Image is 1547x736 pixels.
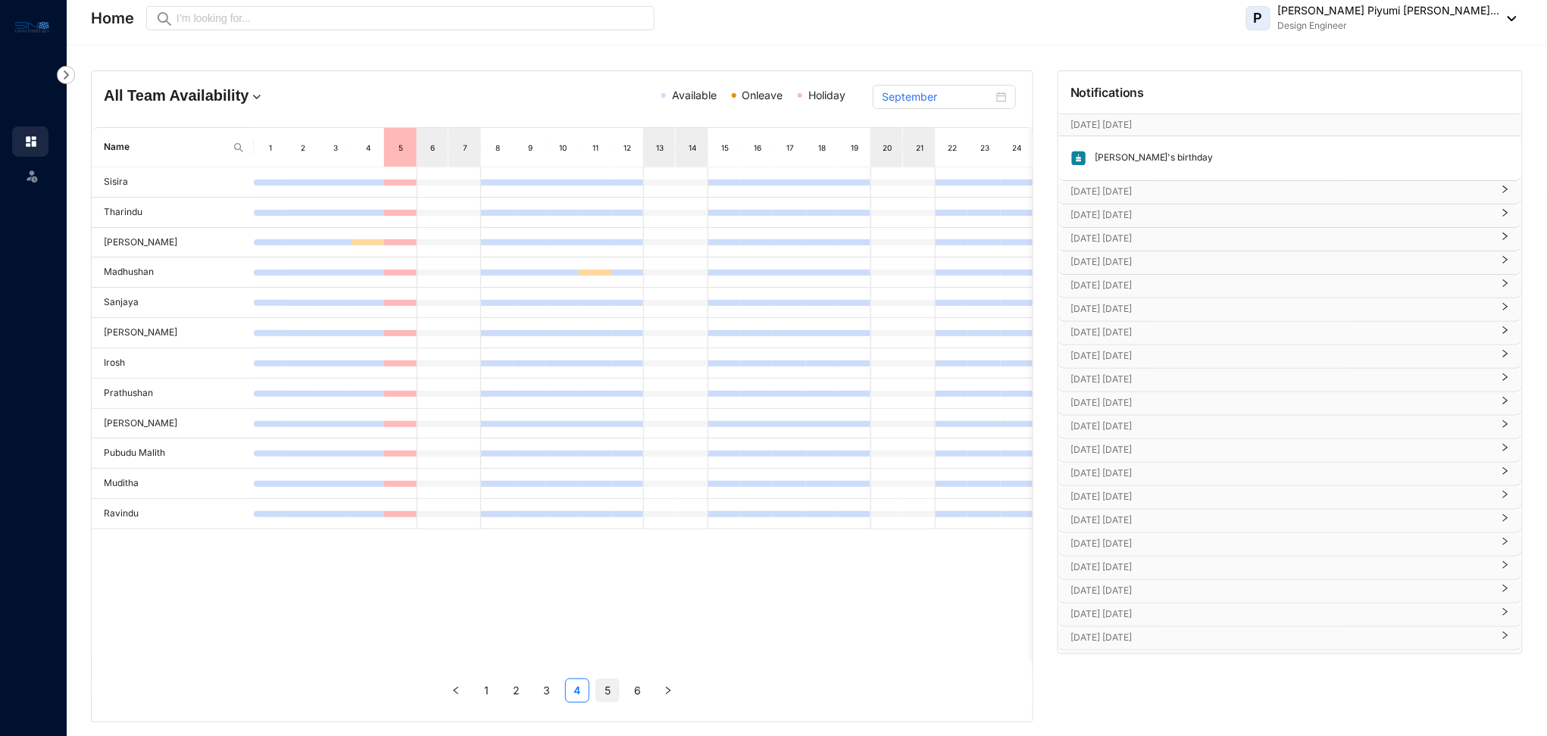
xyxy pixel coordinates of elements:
a: 5 [596,679,619,702]
div: 24 [1011,140,1024,155]
p: [DATE] [DATE] [1070,466,1492,481]
div: 9 [524,140,537,155]
div: [DATE] [DATE] [1058,650,1522,673]
div: 3 [330,140,342,155]
div: 10 [557,140,570,155]
img: logo [15,18,49,36]
span: right [1501,472,1510,476]
div: 20 [881,140,893,155]
p: [PERSON_NAME]'s birthday [1087,150,1214,167]
td: Irosh [92,348,254,379]
p: [DATE] [DATE] [1070,560,1492,575]
div: [DATE] [DATE] [1058,557,1522,579]
img: leave-unselected.2934df6273408c3f84d9.svg [24,168,39,183]
td: [PERSON_NAME] [92,228,254,258]
div: 14 [686,140,699,155]
p: Notifications [1070,83,1145,101]
p: [DATE] [DATE] [1070,536,1492,551]
div: 6 [427,140,439,155]
li: Home [12,126,48,157]
span: right [664,686,673,695]
span: right [1501,238,1510,241]
td: Muditha [92,469,254,499]
div: 12 [621,140,634,155]
p: [DATE] [DATE] [1070,607,1492,622]
td: Pubudu Malith [92,438,254,469]
div: [DATE] [DATE] [1058,181,1522,204]
div: 8 [492,140,505,155]
div: 4 [362,140,375,155]
div: 2 [297,140,310,155]
span: P [1254,11,1263,25]
img: home.c6720e0a13eba0172344.svg [24,135,38,148]
div: [DATE] [DATE] [1058,345,1522,368]
span: Available [672,89,717,101]
span: right [1501,355,1510,358]
p: [DATE] [DATE] [1070,184,1492,199]
span: right [1501,332,1510,335]
a: 6 [627,679,649,702]
div: [DATE] [DATE] [1058,322,1522,345]
span: right [1501,519,1510,522]
div: [DATE] [DATE] [1058,510,1522,532]
div: [DATE] [DATE] [1058,204,1522,227]
li: 4 [565,678,589,703]
td: Sisira [92,167,254,198]
a: 3 [536,679,558,702]
span: right [1501,214,1510,217]
span: right [1501,613,1510,616]
td: Madhushan [92,257,254,288]
span: right [1501,379,1510,382]
td: [PERSON_NAME] [92,318,254,348]
div: 11 [589,140,602,155]
div: 21 [914,140,927,155]
button: left [444,678,468,703]
div: [DATE] [DATE] [1058,416,1522,438]
td: Ravindu [92,499,254,529]
span: right [1501,449,1510,452]
div: 22 [946,140,959,155]
div: [DATE] [DATE] [1058,275,1522,298]
li: 2 [505,678,529,703]
span: right [1501,543,1510,546]
p: [DATE] [DATE] [1070,513,1492,528]
p: [DATE] [DATE] [1070,231,1492,246]
span: right [1501,191,1510,194]
div: 19 [849,140,861,155]
div: 1 [264,140,277,155]
span: right [1501,426,1510,429]
div: [DATE] [DATE] [1058,228,1522,251]
p: [DATE] [DATE] [1070,254,1492,270]
td: Sanjaya [92,288,254,318]
div: [DATE] [DATE] [1058,369,1522,391]
td: Prathushan [92,379,254,409]
p: Design Engineer [1278,18,1500,33]
p: [DATE] [DATE] [1070,278,1492,293]
li: 1 [474,678,498,703]
p: [DATE] [DATE] [1070,583,1492,598]
p: [DATE] [DATE] [1070,372,1492,387]
li: 6 [626,678,650,703]
div: [DATE] [DATE] [1058,392,1522,415]
div: [DATE] [DATE] [1058,603,1522,626]
a: 4 [566,679,589,702]
span: right [1501,637,1510,640]
td: [PERSON_NAME] [92,409,254,439]
div: 7 [459,140,472,155]
div: 17 [784,140,797,155]
p: Home [91,8,134,29]
li: Next Page [656,678,680,703]
span: Onleave [742,89,783,101]
p: [DATE] [DATE] [1070,419,1492,434]
p: [DATE] [DATE] [1070,301,1492,317]
img: nav-icon-right.af6afadce00d159da59955279c43614e.svg [57,66,75,84]
span: Name [104,140,227,154]
input: I’m looking for... [177,10,645,27]
span: right [1501,285,1510,288]
div: 5 [394,140,407,155]
div: 13 [654,140,666,155]
div: [DATE] [DATE] [1058,251,1522,274]
div: 18 [816,140,829,155]
p: [DATE] [DATE] [1070,117,1480,133]
div: [DATE] [DATE] [1058,486,1522,509]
